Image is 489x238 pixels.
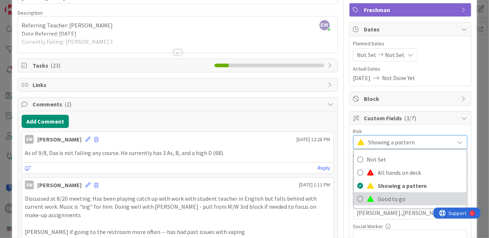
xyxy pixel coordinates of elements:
span: Showing a pattern [378,180,463,191]
span: Not Set [357,50,377,59]
a: All hands on deck [354,166,467,179]
div: EW [25,181,34,189]
span: Not Set [367,154,463,165]
span: Support [15,1,33,10]
span: EW [320,20,330,30]
span: [DATE] [353,73,371,82]
p: Date Referred: [DATE] [22,30,333,38]
span: Comments [33,100,324,109]
p: [PERSON_NAME] if going to the restroom more often -- has had past issues with vaping [25,228,330,236]
span: Freshman [364,5,458,14]
span: [DATE] 12:28 PM [297,136,331,143]
span: All hands on deck [378,167,463,178]
span: Planned Dates [353,40,467,48]
span: Custom Fields [364,114,458,122]
label: Social Worker [353,223,384,230]
a: Reply [318,163,331,173]
div: [PERSON_NAME] [37,181,82,189]
a: Showing a pattern [354,179,467,192]
span: Actual Dates [353,65,467,73]
span: [DATE] 1:11 PM [299,181,331,189]
span: Not Set [385,50,405,59]
label: Teachers [353,200,373,206]
span: Dates [364,25,458,34]
p: As of 9/8, Dax is not failing any course. He currently has 3 As, B, and a high D (68). [25,149,330,157]
span: Showing a pattern [369,137,451,147]
p: Referring Teacher: [PERSON_NAME] [22,21,333,30]
span: ( 23 ) [51,62,60,69]
a: Not Set [354,153,467,166]
div: Student Plan [353,176,467,181]
span: Links [33,80,324,89]
div: Risk [353,129,467,134]
span: ( 2 ) [64,101,71,108]
span: Block [364,94,458,103]
p: Discussed at 8/20 meeting: Has been playing catch up with work with student teacher in English bu... [25,194,330,219]
div: 1 [38,3,40,9]
span: Good to go [378,193,463,204]
div: Grade [353,153,467,158]
div: EW [25,135,34,144]
button: Add Comment [22,115,69,128]
div: [PERSON_NAME] [37,135,82,144]
a: Good to go [354,192,467,205]
span: Tasks [33,61,210,70]
span: ( 3/7 ) [404,114,417,122]
span: Not Done Yet [382,73,415,82]
span: Description [18,10,43,16]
